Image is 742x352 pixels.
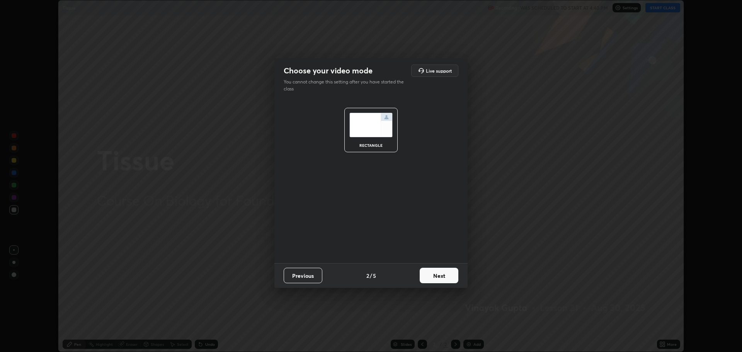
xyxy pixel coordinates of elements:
button: Previous [284,268,322,283]
p: You cannot change this setting after you have started the class [284,78,409,92]
h2: Choose your video mode [284,66,373,76]
h4: 2 [366,272,369,280]
button: Next [420,268,458,283]
h5: Live support [426,68,452,73]
img: normalScreenIcon.ae25ed63.svg [349,113,393,137]
h4: 5 [373,272,376,280]
div: rectangle [356,143,386,147]
h4: / [370,272,372,280]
